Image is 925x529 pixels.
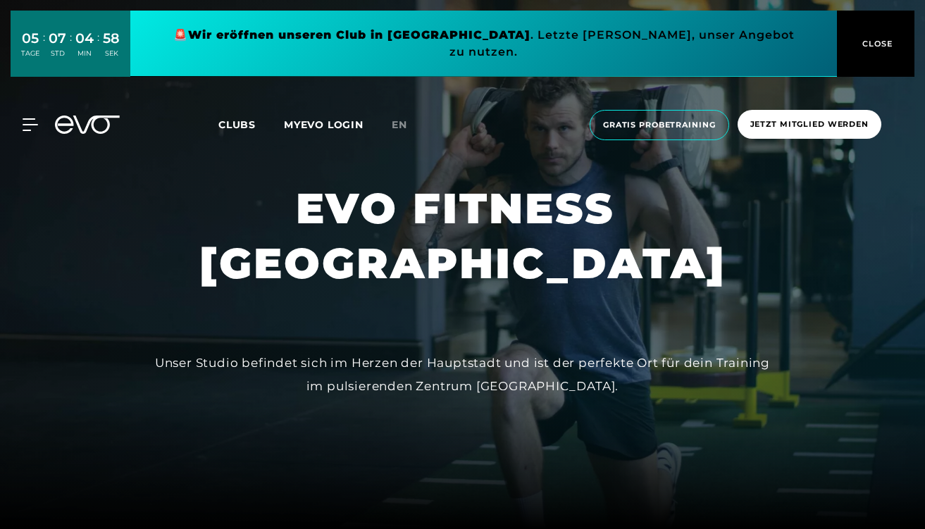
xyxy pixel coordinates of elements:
[859,37,893,50] span: CLOSE
[603,119,716,131] span: Gratis Probetraining
[43,30,45,67] div: :
[733,110,886,140] a: Jetzt Mitglied werden
[392,118,407,131] span: en
[75,49,94,58] div: MIN
[97,30,99,67] div: :
[218,118,256,131] span: Clubs
[21,49,39,58] div: TAGE
[49,49,66,58] div: STD
[837,11,914,77] button: CLOSE
[750,118,869,130] span: Jetzt Mitglied werden
[199,181,726,291] h1: EVO FITNESS [GEOGRAPHIC_DATA]
[585,110,733,140] a: Gratis Probetraining
[218,118,284,131] a: Clubs
[21,28,39,49] div: 05
[49,28,66,49] div: 07
[103,28,120,49] div: 58
[103,49,120,58] div: SEK
[146,351,780,397] div: Unser Studio befindet sich im Herzen der Hauptstadt und ist der perfekte Ort für dein Training im...
[392,117,424,133] a: en
[75,28,94,49] div: 04
[284,118,364,131] a: MYEVO LOGIN
[70,30,72,67] div: :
